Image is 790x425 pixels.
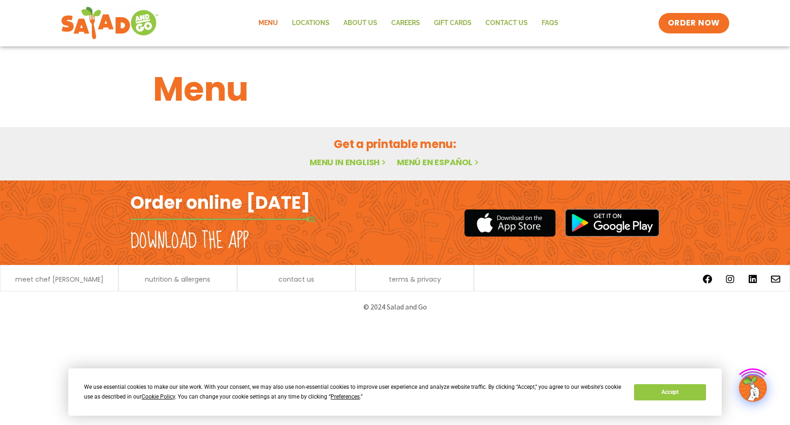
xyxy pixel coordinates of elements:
[285,13,337,34] a: Locations
[145,276,210,283] a: nutrition & allergens
[337,13,384,34] a: About Us
[310,156,388,168] a: Menu in English
[464,208,556,238] img: appstore
[84,382,623,402] div: We use essential cookies to make our site work. With your consent, we may also use non-essential ...
[397,156,480,168] a: Menú en español
[15,276,104,283] a: meet chef [PERSON_NAME]
[278,276,314,283] a: contact us
[68,368,722,416] div: Cookie Consent Prompt
[130,191,310,214] h2: Order online [DATE]
[61,5,159,42] img: new-SAG-logo-768×292
[634,384,706,400] button: Accept
[535,13,565,34] a: FAQs
[252,13,565,34] nav: Menu
[130,217,316,222] img: fork
[330,393,360,400] span: Preferences
[668,18,720,29] span: ORDER NOW
[384,13,427,34] a: Careers
[479,13,535,34] a: Contact Us
[659,13,729,33] a: ORDER NOW
[130,228,249,254] h2: Download the app
[427,13,479,34] a: GIFT CARDS
[153,136,637,152] h2: Get a printable menu:
[389,276,441,283] a: terms & privacy
[142,393,175,400] span: Cookie Policy
[135,301,655,313] p: © 2024 Salad and Go
[252,13,285,34] a: Menu
[153,64,637,114] h1: Menu
[565,209,660,237] img: google_play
